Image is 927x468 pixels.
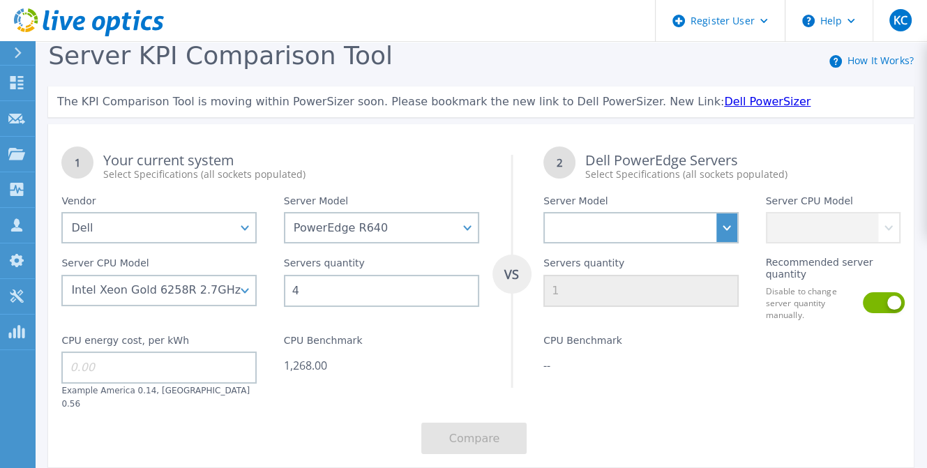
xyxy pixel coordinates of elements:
span: The KPI Comparison Tool is moving within PowerSizer soon. Please bookmark the new link to Dell Po... [57,95,724,108]
label: Example America 0.14, [GEOGRAPHIC_DATA] 0.56 [61,386,250,408]
button: Compare [421,423,527,454]
div: Dell PowerEdge Servers [585,153,900,181]
span: KC [893,15,907,26]
div: Select Specifications (all sockets populated) [103,167,478,181]
label: Servers quantity [543,257,624,274]
div: 1,268.00 [284,358,479,372]
label: Server Model [543,195,608,212]
div: Your current system [103,153,478,181]
label: Server CPU Model [61,257,149,274]
label: Disable to change server quantity manually. [766,285,855,321]
tspan: 1 [75,156,81,169]
label: Recommended server quantity [766,257,894,285]
input: 0.00 [61,352,257,384]
label: Vendor [61,195,96,212]
a: How It Works? [847,54,914,67]
div: -- [543,358,739,372]
span: Server KPI Comparison Tool [48,41,393,70]
label: Server Model [284,195,348,212]
label: Servers quantity [284,257,365,274]
label: Server CPU Model [766,195,853,212]
tspan: VS [504,266,519,282]
label: CPU energy cost, per kWh [61,335,189,352]
a: Dell PowerSizer [724,95,811,108]
div: Select Specifications (all sockets populated) [585,167,900,181]
label: CPU Benchmark [284,335,363,352]
tspan: 2 [557,156,563,169]
label: CPU Benchmark [543,335,622,352]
